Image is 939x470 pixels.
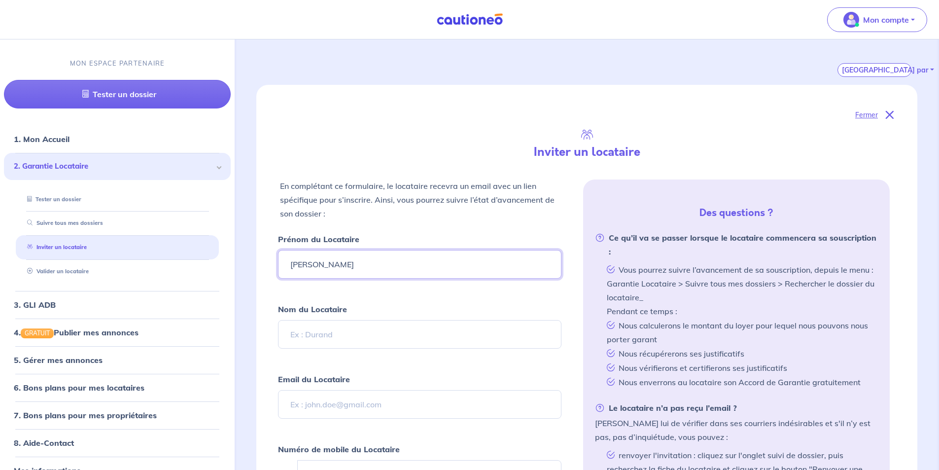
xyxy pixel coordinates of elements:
div: Suivre tous mes dossiers [16,216,219,232]
img: illu_account_valid_menu.svg [843,12,859,28]
button: [GEOGRAPHIC_DATA] par [837,63,911,77]
strong: Ce qu’il va se passer lorsque le locataire commencera sa souscription : [595,231,878,258]
li: Nous enverrons au locataire son Accord de Garantie gratuitement [603,375,878,389]
button: illu_account_valid_menu.svgMon compte [827,7,927,32]
div: Valider un locataire [16,263,219,280]
span: 2. Garantie Locataire [14,161,213,172]
input: Ex : Durand [278,320,561,349]
a: Inviter un locataire [23,244,87,251]
strong: Le locataire n’a pas reçu l’email ? [595,401,737,415]
strong: Numéro de mobile du Locataire [278,444,400,454]
li: Vous pourrez suivre l’avancement de sa souscription, depuis le menu : Garantie Locataire > Suivre... [603,262,878,318]
div: 1. Mon Accueil [4,129,231,149]
a: 3. GLI ADB [14,300,56,310]
div: 5. Gérer mes annonces [4,350,231,370]
div: 3. GLI ADB [4,295,231,315]
li: Nous récupérerons ses justificatifs [603,346,878,361]
li: Nous calculerons le montant du loyer pour lequel nous pouvons nous porter garant [603,318,878,346]
div: 7. Bons plans pour mes propriétaires [4,405,231,425]
div: Inviter un locataire [16,240,219,256]
img: Cautioneo [433,13,507,26]
a: 1. Mon Accueil [14,134,70,144]
div: Tester un dossier [16,191,219,208]
input: Ex : john.doe@gmail.com [278,390,561,419]
a: 8. Aide-Contact [14,438,74,448]
a: Tester un dossier [4,80,231,108]
h4: Inviter un locataire [430,145,743,159]
a: Suivre tous mes dossiers [23,220,103,227]
div: 6. Bons plans pour mes locataires [4,378,231,398]
strong: Email du Locataire [278,374,350,384]
li: Nous vérifierons et certifierons ses justificatifs [603,361,878,375]
p: En complétant ce formulaire, le locataire recevra un email avec un lien spécifique pour s’inscrir... [280,179,559,220]
a: Valider un locataire [23,268,89,275]
p: Mon compte [863,14,909,26]
p: MON ESPACE PARTENAIRE [70,59,165,68]
strong: Prénom du Locataire [278,234,359,244]
div: 8. Aide-Contact [4,433,231,453]
p: Fermer [855,108,878,121]
a: 6. Bons plans pour mes locataires [14,383,144,393]
a: 7. Bons plans pour mes propriétaires [14,410,157,420]
a: Tester un dossier [23,196,81,203]
input: Ex : John [278,250,561,279]
div: 2. Garantie Locataire [4,153,231,180]
strong: Nom du Locataire [278,304,347,314]
a: 4.GRATUITPublier mes annonces [14,327,139,337]
h5: Des questions ? [587,207,886,219]
a: 5. Gérer mes annonces [14,355,103,365]
div: 4.GRATUITPublier mes annonces [4,323,231,342]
